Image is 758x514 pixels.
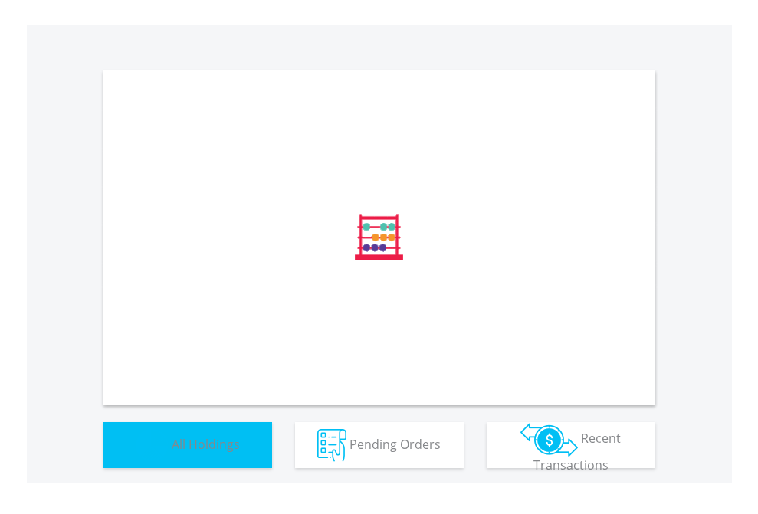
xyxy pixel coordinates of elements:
[487,422,655,468] button: Recent Transactions
[317,429,346,462] img: pending_instructions-wht.png
[103,422,272,468] button: All Holdings
[349,435,441,452] span: Pending Orders
[136,429,169,462] img: holdings-wht.png
[295,422,464,468] button: Pending Orders
[520,423,578,457] img: transactions-zar-wht.png
[172,435,240,452] span: All Holdings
